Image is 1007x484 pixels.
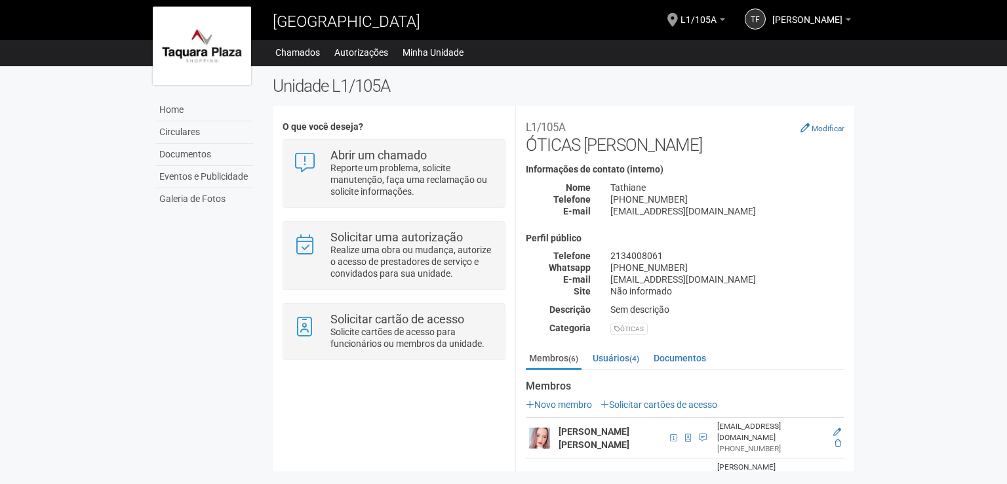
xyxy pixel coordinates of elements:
a: Eventos e Publicidade [156,166,253,188]
div: [PHONE_NUMBER] [601,262,854,273]
h2: ÓTICAS [PERSON_NAME] [526,115,844,155]
div: [EMAIL_ADDRESS][DOMAIN_NAME] [717,421,824,443]
div: [PHONE_NUMBER] [601,193,854,205]
a: Solicitar uma autorização Realize uma obra ou mudança, autorize o acesso de prestadores de serviç... [293,232,494,279]
small: Modificar [812,124,844,133]
div: Tathiane [601,182,854,193]
a: Editar membro [833,428,841,437]
a: Galeria de Fotos [156,188,253,210]
div: [EMAIL_ADDRESS][DOMAIN_NAME] [601,205,854,217]
div: Sem descrição [601,304,854,315]
strong: Site [574,286,591,296]
strong: Abrir um chamado [330,148,427,162]
a: Solicitar cartões de acesso [601,399,717,410]
h2: Unidade L1/105A [273,76,854,96]
h4: Perfil público [526,233,844,243]
strong: Solicitar cartão de acesso [330,312,464,326]
span: talitha fortes de almeida [772,2,842,25]
strong: Telefone [553,251,591,261]
a: tf [745,9,766,30]
div: ÓTICAS [610,323,648,335]
p: Reporte um problema, solicite manutenção, faça uma reclamação ou solicite informações. [330,162,495,197]
strong: Nome [566,182,591,193]
div: [PHONE_NUMBER] [717,443,824,454]
small: (4) [629,354,639,363]
span: Cartão de acesso ativo [681,431,695,445]
a: Minha Unidade [403,43,464,62]
span: CPF 127.086.374-60 [666,431,681,445]
span: L1/105A [681,2,717,25]
strong: Membros [526,380,844,392]
a: Circulares [156,121,253,144]
p: Solicite cartões de acesso para funcionários ou membros da unidade. [330,326,495,350]
a: Abrir um chamado Reporte um problema, solicite manutenção, faça uma reclamação ou solicite inform... [293,150,494,197]
a: Documentos [650,348,709,368]
strong: [PERSON_NAME] [PERSON_NAME] [559,426,629,450]
div: 2134008061 [601,250,854,262]
strong: E-mail [563,206,591,216]
strong: Whatsapp [549,262,591,273]
a: Modificar [800,123,844,133]
small: L1/105A [526,121,565,134]
a: Solicitar cartão de acesso Solicite cartões de acesso para funcionários ou membros da unidade. [293,313,494,350]
strong: Categoria [549,323,591,333]
strong: Solicitar uma autorização [330,230,463,244]
img: user.png [529,428,550,449]
a: Usuários(4) [589,348,642,368]
span: [GEOGRAPHIC_DATA] [273,12,420,31]
div: Não informado [601,285,854,297]
div: [EMAIL_ADDRESS][DOMAIN_NAME] [601,273,854,285]
a: L1/105A [681,16,725,27]
a: Novo membro [526,399,592,410]
small: (6) [568,354,578,363]
a: [PERSON_NAME] [772,16,851,27]
a: Home [156,99,253,121]
a: Excluir membro [835,439,841,448]
strong: E-mail [563,274,591,285]
strong: Telefone [553,194,591,205]
span: vendedora [695,431,707,445]
a: Autorizações [334,43,388,62]
a: Membros(6) [526,348,582,370]
a: Chamados [275,43,320,62]
a: Documentos [156,144,253,166]
strong: Descrição [549,304,591,315]
p: Realize uma obra ou mudança, autorize o acesso de prestadores de serviço e convidados para sua un... [330,244,495,279]
h4: O que você deseja? [283,122,505,132]
img: logo.jpg [153,7,251,85]
h4: Informações de contato (interno) [526,165,844,174]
